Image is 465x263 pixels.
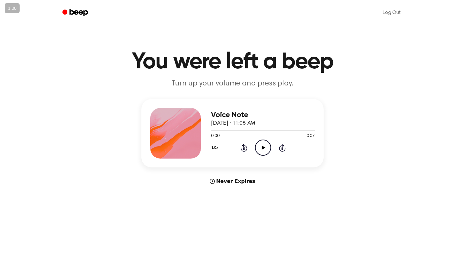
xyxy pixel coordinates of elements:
[211,133,219,140] span: 0:00
[376,5,407,20] a: Log Out
[111,78,354,89] p: Turn up your volume and press play.
[58,7,94,19] a: Beep
[307,133,315,140] span: 0:07
[211,111,315,119] h3: Voice Note
[211,121,255,126] span: [DATE] · 11:08 AM
[211,142,220,153] button: 1.0x
[141,178,324,185] div: Never Expires
[71,51,394,73] h1: You were left a beep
